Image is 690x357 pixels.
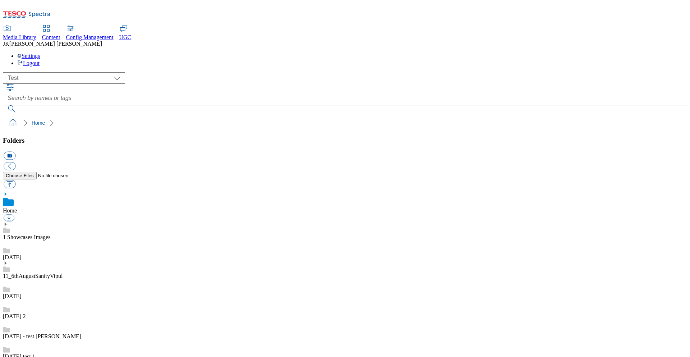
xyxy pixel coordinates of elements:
span: Media Library [3,34,36,40]
a: UGC [119,26,132,41]
a: Config Management [66,26,114,41]
span: JK [3,41,9,47]
a: [DATE] [3,293,22,299]
a: [DATE] 2 [3,313,26,319]
a: Home [3,207,17,214]
input: Search by names or tags [3,91,687,105]
a: 11_6thAugustSanityVipul [3,273,63,279]
a: [DATE] - test [PERSON_NAME] [3,333,81,339]
a: [DATE] [3,254,22,260]
span: Config Management [66,34,114,40]
span: UGC [119,34,132,40]
a: 1 Showcases Images [3,234,50,240]
a: home [7,117,19,129]
nav: breadcrumb [3,116,687,130]
a: Settings [17,53,40,59]
h3: Folders [3,137,687,145]
a: Home [32,120,45,126]
a: Media Library [3,26,36,41]
span: [PERSON_NAME] [PERSON_NAME] [9,41,102,47]
span: Content [42,34,60,40]
a: Content [42,26,60,41]
a: Logout [17,60,40,66]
